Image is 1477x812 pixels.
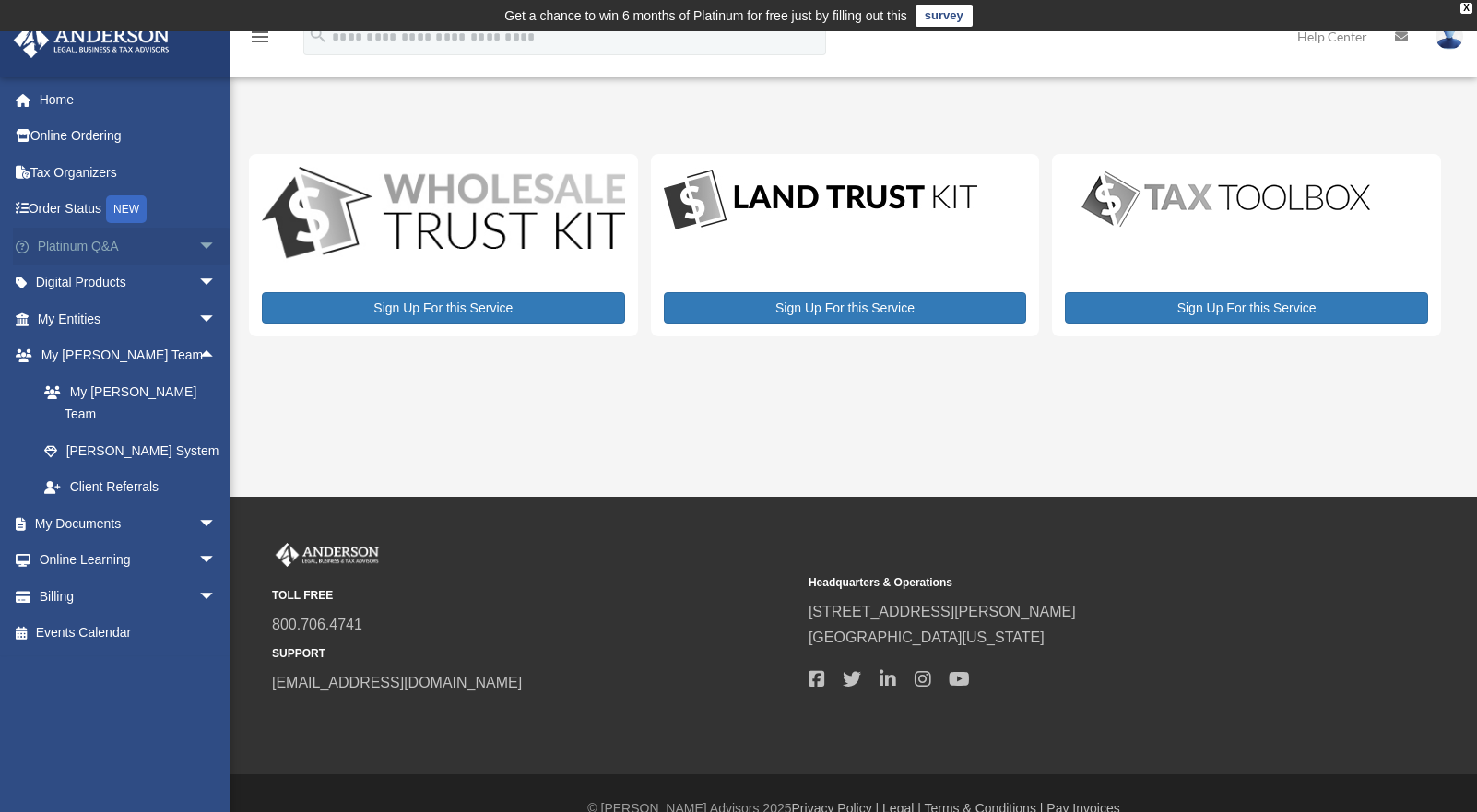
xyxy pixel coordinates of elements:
[13,81,244,118] a: Home
[1460,3,1472,14] div: close
[106,195,147,223] div: NEW
[13,337,244,374] a: My [PERSON_NAME] Teamarrow_drop_up
[198,265,235,302] span: arrow_drop_down
[198,578,235,616] span: arrow_drop_down
[8,22,175,58] img: Anderson Advisors Platinum Portal
[13,578,244,615] a: Billingarrow_drop_down
[249,26,271,48] i: menu
[262,292,625,324] a: Sign Up For this Service
[664,167,977,234] img: LandTrust_lgo-1.jpg
[13,191,244,229] a: Order StatusNEW
[198,505,235,543] span: arrow_drop_down
[198,542,235,580] span: arrow_drop_down
[809,630,1045,645] a: [GEOGRAPHIC_DATA][US_STATE]
[272,644,796,664] small: SUPPORT
[198,300,235,338] span: arrow_drop_down
[13,265,235,301] a: Digital Productsarrow_drop_down
[1065,167,1388,231] img: taxtoolbox_new-1.webp
[262,167,625,263] img: WS-Trust-Kit-lgo-1.jpg
[249,32,271,48] a: menu
[504,5,907,27] div: Get a chance to win 6 months of Platinum for free just by filling out this
[1065,292,1428,324] a: Sign Up For this Service
[272,586,796,606] small: TOLL FREE
[13,118,244,155] a: Online Ordering
[198,337,235,375] span: arrow_drop_up
[198,228,235,265] span: arrow_drop_down
[272,675,522,690] a: [EMAIL_ADDRESS][DOMAIN_NAME]
[26,373,244,432] a: My [PERSON_NAME] Team
[809,573,1332,593] small: Headquarters & Operations
[308,25,328,45] i: search
[916,5,973,27] a: survey
[26,469,244,506] a: Client Referrals
[272,543,383,567] img: Anderson Advisors Platinum Portal
[26,432,244,469] a: [PERSON_NAME] System
[13,505,244,542] a: My Documentsarrow_drop_down
[13,154,244,191] a: Tax Organizers
[13,615,244,652] a: Events Calendar
[809,604,1076,619] a: [STREET_ADDRESS][PERSON_NAME]
[664,292,1027,324] a: Sign Up For this Service
[1436,23,1463,50] img: User Pic
[13,228,244,265] a: Platinum Q&Aarrow_drop_down
[13,542,244,579] a: Online Learningarrow_drop_down
[272,617,362,632] a: 800.706.4741
[13,300,244,337] a: My Entitiesarrow_drop_down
